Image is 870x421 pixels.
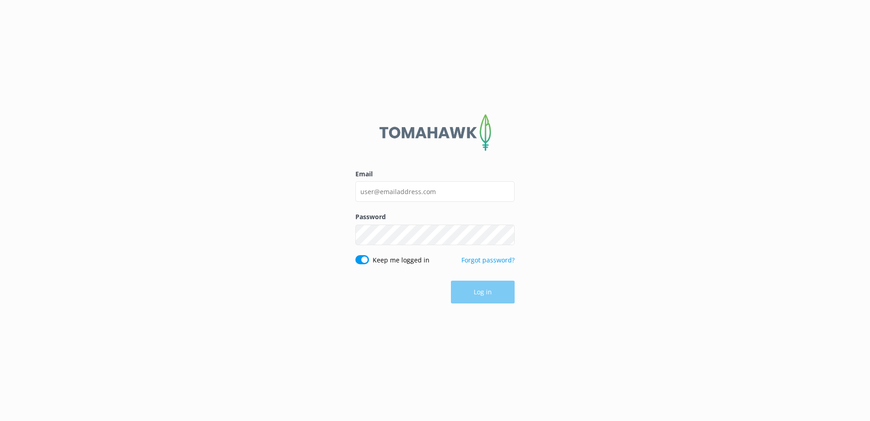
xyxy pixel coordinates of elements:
[355,181,515,202] input: user@emailaddress.com
[355,212,515,222] label: Password
[496,226,515,244] button: Show password
[461,256,515,264] a: Forgot password?
[373,255,430,265] label: Keep me logged in
[379,114,491,151] img: 2-1647550015.png
[355,169,515,179] label: Email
